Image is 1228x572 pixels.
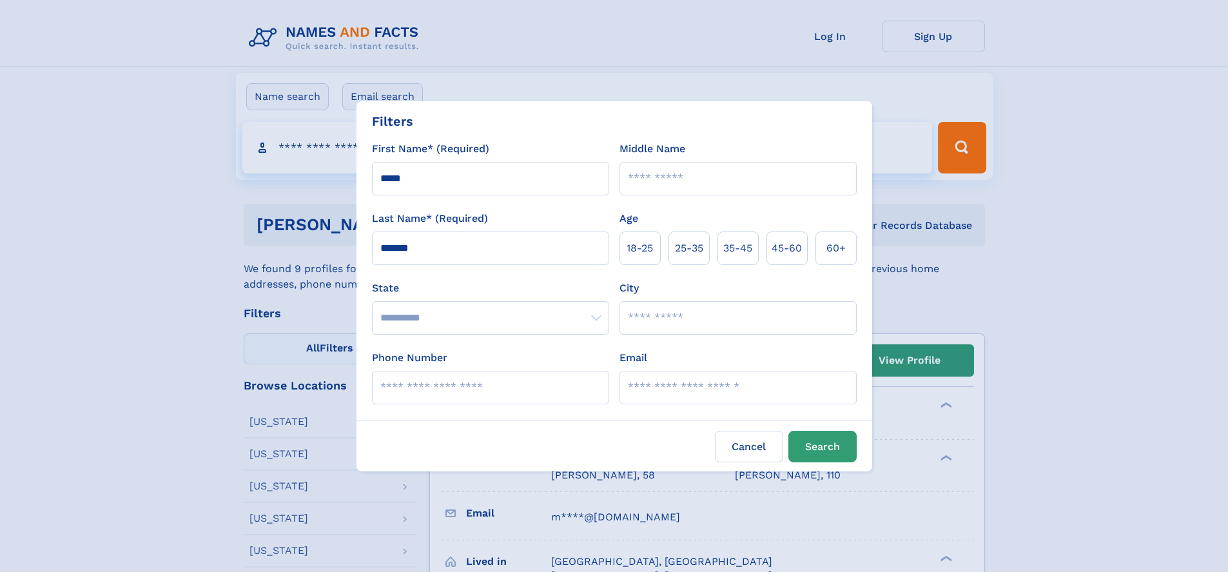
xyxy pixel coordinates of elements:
[675,241,703,256] span: 25‑35
[826,241,846,256] span: 60+
[372,141,489,157] label: First Name* (Required)
[619,211,638,226] label: Age
[627,241,653,256] span: 18‑25
[619,281,639,296] label: City
[619,350,647,366] label: Email
[372,281,609,296] label: State
[372,211,488,226] label: Last Name* (Required)
[772,241,802,256] span: 45‑60
[372,350,447,366] label: Phone Number
[372,112,413,131] div: Filters
[723,241,752,256] span: 35‑45
[788,431,857,462] button: Search
[715,431,783,462] label: Cancel
[619,141,685,157] label: Middle Name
